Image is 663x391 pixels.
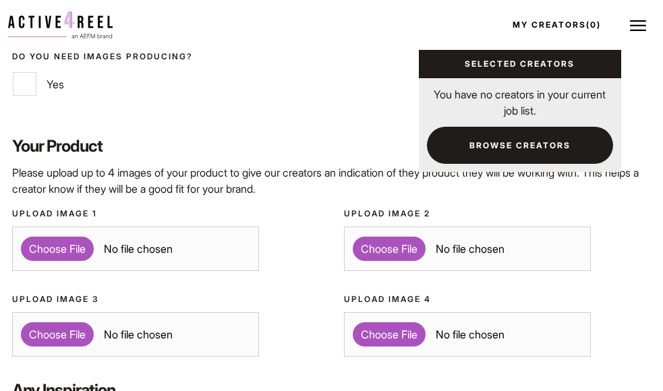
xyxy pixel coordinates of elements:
[8,11,113,38] img: a4r-logo.svg
[12,135,651,158] label: Your Product
[586,20,601,30] span: (0)
[12,164,651,197] p: Please upload up to 4 images of your product to give our creators an indication of they product t...
[630,18,646,34] img: Burger icon
[12,208,320,220] label: Upload Image 1
[12,293,320,305] label: Upload Image 3
[419,50,621,78] a: Selected Creators
[13,72,64,96] label: Yes
[344,208,652,220] label: Upload Image 2
[12,51,193,63] label: Do you need images producing?
[500,7,621,43] a: My Creators(0)
[344,293,652,305] label: Upload Image 4
[419,78,621,119] p: You have no creators in your current job list.
[427,127,613,164] a: Browse Creators
[13,72,36,96] input: Yes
